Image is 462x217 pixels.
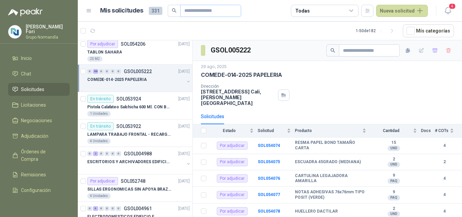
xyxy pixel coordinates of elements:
[258,209,280,214] a: SOL054078
[258,124,295,137] th: Solicitud
[26,24,70,34] p: [PERSON_NAME] Fori
[116,206,121,211] div: 0
[442,5,454,17] button: 4
[435,128,448,133] span: # COTs
[87,159,171,165] p: ESCRITORIOS Y ARCHIVADORES EDIFICIO E
[388,195,400,200] div: PAQ
[116,124,141,129] p: SOL053922
[258,176,280,181] a: SOL054076
[178,68,190,75] p: [DATE]
[178,205,190,212] p: [DATE]
[100,6,143,16] h1: Mis solicitudes
[124,69,152,74] p: GSOL005222
[21,101,46,109] span: Licitaciones
[421,124,435,137] th: Docs
[178,123,190,130] p: [DATE]
[87,150,191,171] a: 0 2 0 0 0 0 GSOL004988[DATE] ESCRITORIOS Y ARCHIVADORES EDIFICIO E
[87,95,114,103] div: En tránsito
[210,128,248,133] span: Estado
[110,206,115,211] div: 0
[8,114,70,127] a: Negociaciones
[8,8,43,16] img: Logo peakr
[388,146,400,151] div: UND
[295,7,309,15] div: Todas
[87,111,111,116] div: 1 Unidades
[370,128,412,133] span: Cantidad
[87,40,118,48] div: Por adjudicar
[8,25,21,38] img: Company Logo
[87,122,114,130] div: En tránsito
[217,158,248,166] div: Por adjudicar
[21,55,32,62] span: Inicio
[295,159,361,165] b: ESCUADRA 45GRADO (MEDIANA)
[295,190,366,200] b: NOTAS ADHESIVAS 76x76mm TIPO POSIT (VERDE)
[172,8,177,13] span: search
[178,151,190,157] p: [DATE]
[8,52,70,65] a: Inicio
[217,191,248,199] div: Por adjudicar
[295,173,366,184] b: CARTULINA LEGAJADORA AMARILLA
[87,77,147,83] p: COMEDE-014-2025 PAPELERIA
[8,184,70,197] a: Configuración
[8,67,70,80] a: Chat
[87,67,191,89] a: 0 88 0 0 0 0 GSOL005222[DATE] COMEDE-014-2025 PAPELERIA
[370,206,417,212] b: 2
[124,206,152,211] p: GSOL004961
[217,174,248,182] div: Por adjudicar
[330,48,335,53] span: search
[21,86,44,93] span: Solicitudes
[370,157,417,162] b: 2
[93,151,98,156] div: 2
[8,130,70,143] a: Adjudicación
[116,96,141,101] p: SOL053924
[149,7,162,15] span: 331
[78,120,192,147] a: En tránsitoSOL053922[DATE] LAMPARA TRABAJO FRONTAL - RECARGABLE4 Unidades
[93,69,98,74] div: 88
[87,131,171,138] p: LAMPARA TRABAJO FRONTAL - RECARGABLE
[105,206,110,211] div: 0
[87,49,122,56] p: TABLON SAHARA
[87,186,171,193] p: SILLAS ERGONOMICAS SIN APOYA BRAZOS
[388,162,400,167] div: UND
[370,190,417,195] b: 9
[217,207,248,215] div: Por adjudicar
[201,71,282,79] p: COMEDE-014-2025 PAPELERIA
[403,24,454,37] button: Mís categorías
[178,178,190,185] p: [DATE]
[201,84,275,89] p: Dirección
[258,192,280,197] a: SOL054077
[121,42,145,46] p: SOL054206
[435,159,454,165] b: 2
[99,69,104,74] div: 0
[87,151,92,156] div: 0
[8,199,70,212] a: Manuales y ayuda
[435,124,462,137] th: # COTs
[93,206,98,211] div: 6
[8,145,70,166] a: Órdenes de Compra
[201,113,224,120] div: Solicitudes
[295,209,338,214] b: HUELLERO DACTILAR
[295,140,366,151] b: RESMA PAPEL BOND TAMAÑO CARTA
[21,70,31,78] span: Chat
[258,159,280,164] a: SOL054075
[87,138,111,144] div: 4 Unidades
[388,178,400,184] div: PAQ
[21,117,52,124] span: Negociaciones
[105,151,110,156] div: 0
[99,206,104,211] div: 0
[110,69,115,74] div: 0
[87,206,92,211] div: 0
[448,3,456,9] span: 4
[116,69,121,74] div: 0
[370,173,417,178] b: 9
[178,41,190,47] p: [DATE]
[87,177,118,185] div: Por adjudicar
[124,151,152,156] p: GSOL004988
[258,143,280,148] a: SOL054074
[78,37,192,65] a: Por adjudicarSOL054206[DATE] TABLON SAHARA25 M2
